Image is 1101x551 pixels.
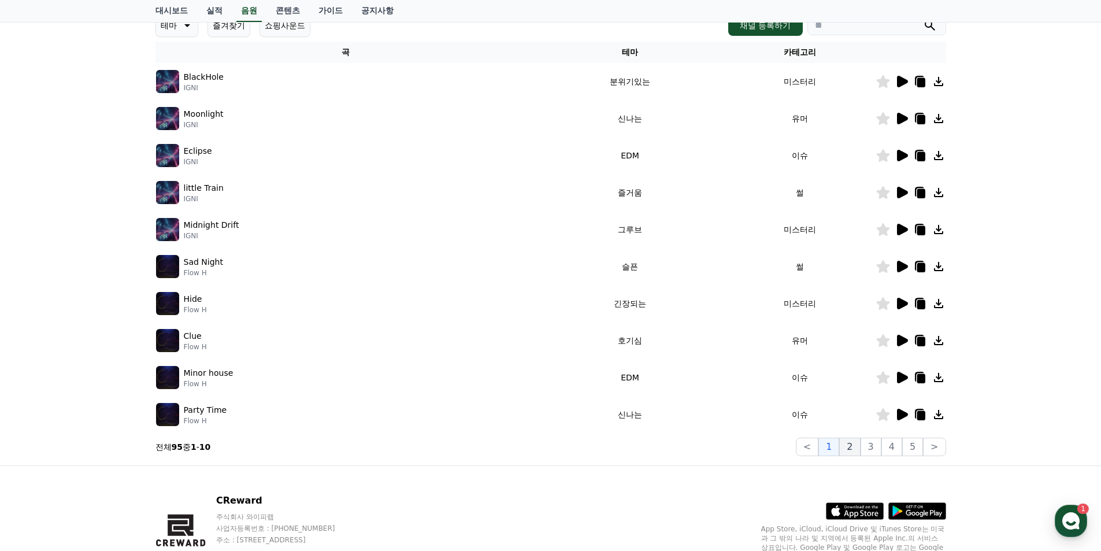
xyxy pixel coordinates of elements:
p: Minor house [184,367,233,379]
button: 즐겨찾기 [207,14,250,37]
p: 테마 [161,17,177,34]
td: 신나는 [536,396,724,433]
button: < [796,438,818,456]
td: 썰 [724,174,876,211]
td: 이슈 [724,137,876,174]
td: 이슈 [724,396,876,433]
img: music [156,366,179,389]
p: 사업자등록번호 : [PHONE_NUMBER] [216,524,357,533]
td: 미스터리 [724,211,876,248]
button: 4 [881,438,902,456]
p: Flow H [184,379,233,389]
p: 전체 중 - [155,441,211,453]
td: 미스터리 [724,285,876,322]
p: BlackHole [184,71,224,83]
p: 주소 : [STREET_ADDRESS] [216,535,357,545]
th: 곡 [155,42,536,63]
td: 유머 [724,100,876,137]
p: 주식회사 와이피랩 [216,512,357,522]
img: music [156,181,179,204]
p: IGNI [184,120,224,130]
button: 5 [902,438,923,456]
button: > [923,438,946,456]
p: Sad Night [184,256,223,268]
td: EDM [536,359,724,396]
strong: 10 [199,442,210,452]
a: 설정 [149,367,222,395]
a: 홈 [3,367,76,395]
td: 즐거움 [536,174,724,211]
p: little Train [184,182,224,194]
p: Moonlight [184,108,224,120]
img: music [156,255,179,278]
th: 카테고리 [724,42,876,63]
td: 분위기있는 [536,63,724,100]
p: Midnight Drift [184,219,239,231]
img: music [156,107,179,130]
td: 호기심 [536,322,724,359]
th: 테마 [536,42,724,63]
p: IGNI [184,194,224,204]
button: 2 [839,438,860,456]
p: Flow H [184,416,227,426]
p: Eclipse [184,145,212,157]
button: 쇼핑사운드 [260,14,310,37]
img: music [156,329,179,352]
img: music [156,403,179,426]
img: music [156,292,179,315]
p: Hide [184,293,202,305]
p: Flow H [184,305,207,315]
strong: 1 [191,442,197,452]
span: 설정 [179,384,192,393]
span: 홈 [36,384,43,393]
button: 테마 [155,14,198,37]
td: 미스터리 [724,63,876,100]
img: music [156,70,179,93]
p: IGNI [184,231,239,241]
p: Party Time [184,404,227,416]
td: 신나는 [536,100,724,137]
p: Clue [184,330,202,342]
td: 유머 [724,322,876,359]
button: 1 [818,438,839,456]
p: Flow H [184,342,207,352]
strong: 95 [172,442,183,452]
td: 그루브 [536,211,724,248]
a: 1대화 [76,367,149,395]
p: IGNI [184,157,212,167]
td: 썰 [724,248,876,285]
span: 1 [117,366,121,375]
button: 3 [861,438,881,456]
img: music [156,144,179,167]
img: music [156,218,179,241]
p: Flow H [184,268,223,278]
td: 긴장되는 [536,285,724,322]
td: 이슈 [724,359,876,396]
span: 대화 [106,384,120,394]
td: EDM [536,137,724,174]
button: 채널 등록하기 [728,15,802,36]
td: 슬픈 [536,248,724,285]
p: IGNI [184,83,224,93]
p: CReward [216,494,357,508]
